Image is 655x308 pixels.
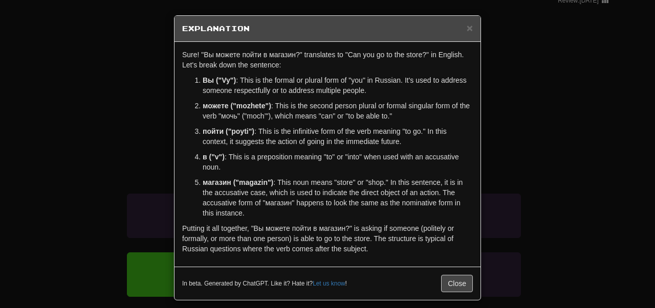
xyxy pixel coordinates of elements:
[203,126,473,147] p: : This is the infinitive form of the verb meaning "to go." In this context, it suggests the actio...
[203,101,473,121] p: : This is the second person plural or formal singular form of the verb "мочь" ("moch’"), which me...
[182,223,473,254] p: Putting it all together, "Вы можете пойти в магазин?" is asking if someone (politely or formally,...
[203,177,473,218] p: : This noun means "store" or "shop." In this sentence, it is in the accusative case, which is use...
[313,280,345,287] a: Let us know
[203,153,225,161] strong: в ("v")
[467,22,473,33] button: Close
[441,275,473,292] button: Close
[203,75,473,96] p: : This is the formal or plural form of "you" in Russian. It's used to address someone respectfull...
[203,152,473,172] p: : This is a preposition meaning "to" or "into" when used with an accusative noun.
[203,127,254,135] strong: пойти ("poyti")
[182,23,473,34] h5: Explanation
[203,76,236,84] strong: Вы ("Vy")
[182,279,347,288] small: In beta. Generated by ChatGPT. Like it? Hate it? !
[203,102,271,110] strong: можете ("mozhete")
[467,22,473,34] span: ×
[203,178,273,186] strong: магазин ("magazin")
[182,50,473,70] p: Sure! "Вы можете пойти в магазин?" translates to "Can you go to the store?" in English. Let's bre...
